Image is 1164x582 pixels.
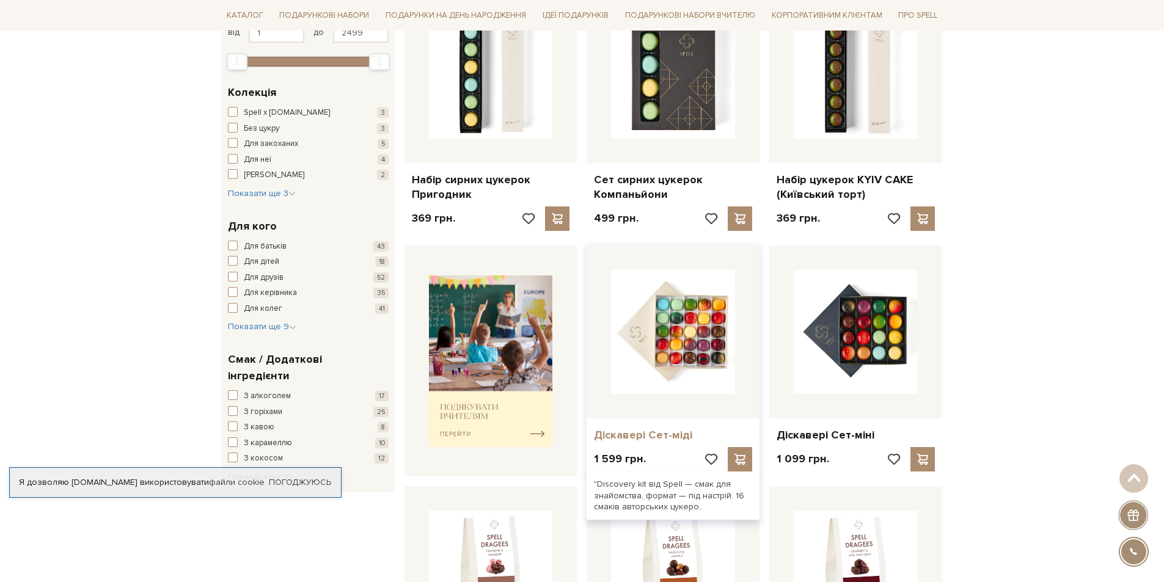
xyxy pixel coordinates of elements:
p: 369 грн. [412,211,455,225]
button: З кокосом 12 [228,453,389,465]
a: файли cookie [209,477,265,487]
button: Для дітей 18 [228,256,389,268]
img: banner [429,275,553,447]
button: З алкоголем 17 [228,390,389,402]
a: Про Spell [893,6,942,25]
button: Для закоханих 5 [228,138,389,150]
span: Без цукру [244,123,279,135]
p: 1 099 грн. [777,452,829,466]
span: З карамеллю [244,437,292,449]
button: Для друзів 52 [228,272,389,284]
button: [PERSON_NAME] 2 [228,169,389,181]
span: 12 [375,453,389,464]
p: 369 грн. [777,211,820,225]
span: З алкоголем [244,390,291,402]
button: Показати ще 3 [228,187,296,200]
div: "Discovery kit від Spell — смак для знайомства, формат — під настрій. 16 смаків авторських цукеро.. [587,471,760,520]
span: 41 [375,304,389,314]
button: З горіхами 25 [228,406,389,418]
a: Діскавері Сет-міні [777,428,935,442]
span: З кавою [244,421,274,434]
span: до [313,27,324,38]
button: З кавою 8 [228,421,389,434]
a: Подарункові набори Вчителю [620,5,760,26]
span: 3 [377,123,389,134]
a: Сет сирних цукерок Компаньйони [594,173,752,202]
span: 43 [373,241,389,252]
span: Для колег [244,303,282,315]
span: 10 [375,438,389,448]
span: 52 [373,272,389,283]
span: 3 [377,107,389,118]
a: Набір цукерок KYIV CAKE (Київський торт) [777,173,935,202]
button: Spell x [DOMAIN_NAME] 3 [228,107,389,119]
p: 499 грн. [594,211,639,225]
span: З кокосом [244,453,283,465]
span: Показати ще 3 [228,188,296,198]
div: Я дозволяю [DOMAIN_NAME] використовувати [10,477,341,488]
div: Max [369,53,390,70]
span: 17 [375,391,389,401]
a: Подарункові набори [274,6,374,25]
span: Для друзів [244,272,284,284]
a: Подарунки на День народження [381,6,531,25]
span: Показати ще 9 [228,321,296,332]
span: 4 [378,155,389,165]
button: Показати ще 9 [228,321,296,333]
span: Spell x [DOMAIN_NAME] [244,107,330,119]
span: Для керівника [244,287,297,299]
span: Для закоханих [244,138,298,150]
input: Ціна [249,22,304,43]
a: Каталог [222,6,268,25]
a: Погоджуюсь [269,477,331,488]
span: Колекція [228,84,276,101]
button: З карамеллю 10 [228,437,389,449]
span: Смак / Додаткові інгредієнти [228,351,386,384]
span: Для кого [228,218,277,235]
input: Ціна [333,22,389,43]
a: Набір сирних цукерок Пригодник [412,173,570,202]
span: 25 [373,407,389,417]
button: Без цукру 3 [228,123,389,135]
span: 2 [377,170,389,180]
span: Для батьків [244,241,287,253]
span: [PERSON_NAME] [244,169,304,181]
span: Для дітей [244,256,279,268]
button: Для неї 4 [228,154,389,166]
span: З горіхами [244,406,282,418]
span: Для неї [244,154,271,166]
p: 1 599 грн. [594,452,646,466]
button: Для колег 41 [228,303,389,315]
button: Для батьків 43 [228,241,389,253]
span: від [228,27,240,38]
span: 8 [378,422,389,432]
button: Для керівника 35 [228,287,389,299]
a: Ідеї подарунків [538,6,613,25]
a: Корпоративним клієнтам [767,6,887,25]
span: 35 [373,288,389,298]
a: Діскавері Сет-міді [594,428,752,442]
span: 5 [378,139,389,149]
div: Min [227,53,247,70]
span: 18 [375,256,389,267]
